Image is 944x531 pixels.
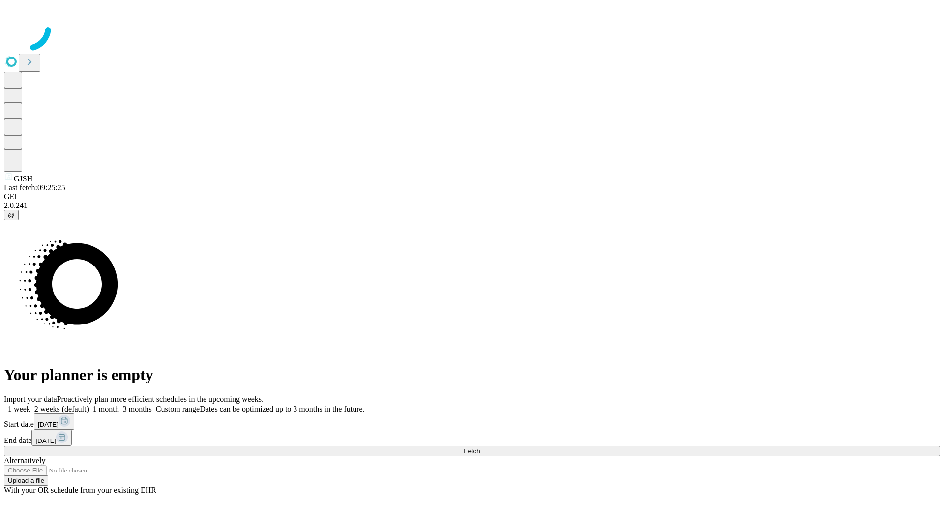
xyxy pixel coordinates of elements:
[34,413,74,430] button: [DATE]
[4,210,19,220] button: @
[38,421,59,428] span: [DATE]
[34,405,89,413] span: 2 weeks (default)
[123,405,152,413] span: 3 months
[31,430,72,446] button: [DATE]
[8,211,15,219] span: @
[4,456,45,465] span: Alternatively
[14,175,32,183] span: GJSH
[4,192,940,201] div: GEI
[4,475,48,486] button: Upload a file
[4,366,940,384] h1: Your planner is empty
[4,395,57,403] span: Import your data
[93,405,119,413] span: 1 month
[156,405,200,413] span: Custom range
[4,486,156,494] span: With your OR schedule from your existing EHR
[35,437,56,444] span: [DATE]
[4,201,940,210] div: 2.0.241
[8,405,30,413] span: 1 week
[57,395,264,403] span: Proactively plan more efficient schedules in the upcoming weeks.
[4,413,940,430] div: Start date
[200,405,364,413] span: Dates can be optimized up to 3 months in the future.
[4,183,65,192] span: Last fetch: 09:25:25
[4,446,940,456] button: Fetch
[464,447,480,455] span: Fetch
[4,430,940,446] div: End date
